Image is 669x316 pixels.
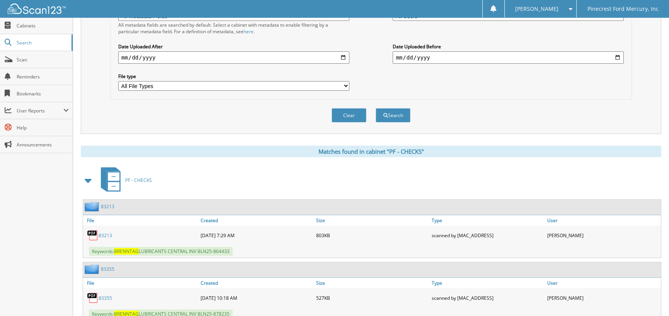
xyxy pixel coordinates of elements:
label: Date Uploaded Before [393,43,624,50]
span: Cabinets [17,22,69,29]
input: end [393,51,624,64]
a: Size [314,278,430,288]
a: 83355 [99,295,112,301]
input: start [118,51,349,64]
span: BRENNTAG [114,248,139,255]
div: [PERSON_NAME] [545,290,661,306]
button: Search [376,108,410,122]
div: 803KB [314,228,430,243]
a: Type [430,215,545,226]
a: File [83,215,199,226]
a: 83213 [101,203,114,210]
span: Reminders [17,73,69,80]
div: [DATE] 7:29 AM [199,228,314,243]
div: [DATE] 10:18 AM [199,290,314,306]
span: Scan [17,56,69,63]
a: User [545,278,661,288]
img: scan123-logo-white.svg [8,3,66,14]
button: Clear [332,108,366,122]
img: PDF.png [87,229,99,241]
img: PDF.png [87,292,99,304]
div: Matches found in cabinet "PF - CHECKS" [81,146,661,157]
span: Bookmarks [17,90,69,97]
span: [PERSON_NAME] [515,7,558,11]
a: PF - CHECKS [96,165,152,195]
img: folder2.png [85,202,101,211]
span: Announcements [17,141,69,148]
img: folder2.png [85,264,101,274]
div: All metadata fields are searched by default. Select a cabinet with metadata to enable filtering b... [118,22,349,35]
a: User [545,215,661,226]
div: [PERSON_NAME] [545,228,661,243]
div: 527KB [314,290,430,306]
a: 83355 [101,266,114,272]
a: here [243,28,254,35]
span: Search [17,39,68,46]
span: User Reports [17,107,63,114]
span: PF - CHECKS [125,177,152,183]
a: Type [430,278,545,288]
span: Pinecrest Ford Mercury, Inc [587,7,659,11]
label: Date Uploaded After [118,43,349,50]
iframe: Chat Widget [630,279,669,316]
span: Keywords: LUBRICANTS CENTRAL INV BLN25-864433 [89,247,233,256]
a: Created [199,278,314,288]
a: Created [199,215,314,226]
a: 83213 [99,232,112,239]
span: Help [17,124,69,131]
a: File [83,278,199,288]
div: scanned by [MAC_ADDRESS] [430,290,545,306]
a: Size [314,215,430,226]
div: scanned by [MAC_ADDRESS] [430,228,545,243]
label: File type [118,73,349,80]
